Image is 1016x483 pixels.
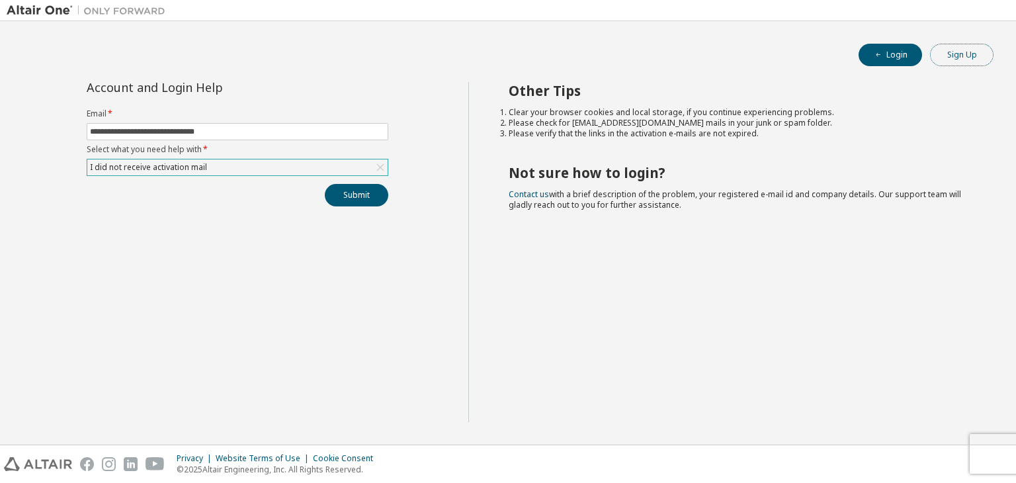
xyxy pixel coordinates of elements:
li: Please verify that the links in the activation e-mails are not expired. [509,128,970,139]
label: Email [87,109,388,119]
h2: Not sure how to login? [509,164,970,181]
img: youtube.svg [146,457,165,471]
img: linkedin.svg [124,457,138,471]
img: altair_logo.svg [4,457,72,471]
div: Account and Login Help [87,82,328,93]
a: Contact us [509,189,549,200]
div: Website Terms of Use [216,453,313,464]
h2: Other Tips [509,82,970,99]
li: Clear your browser cookies and local storage, if you continue experiencing problems. [509,107,970,118]
button: Login [859,44,922,66]
img: Altair One [7,4,172,17]
div: I did not receive activation mail [87,159,388,175]
p: © 2025 Altair Engineering, Inc. All Rights Reserved. [177,464,381,475]
div: I did not receive activation mail [88,160,209,175]
label: Select what you need help with [87,144,388,155]
img: facebook.svg [80,457,94,471]
img: instagram.svg [102,457,116,471]
li: Please check for [EMAIL_ADDRESS][DOMAIN_NAME] mails in your junk or spam folder. [509,118,970,128]
div: Privacy [177,453,216,464]
div: Cookie Consent [313,453,381,464]
button: Sign Up [930,44,994,66]
button: Submit [325,184,388,206]
span: with a brief description of the problem, your registered e-mail id and company details. Our suppo... [509,189,961,210]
